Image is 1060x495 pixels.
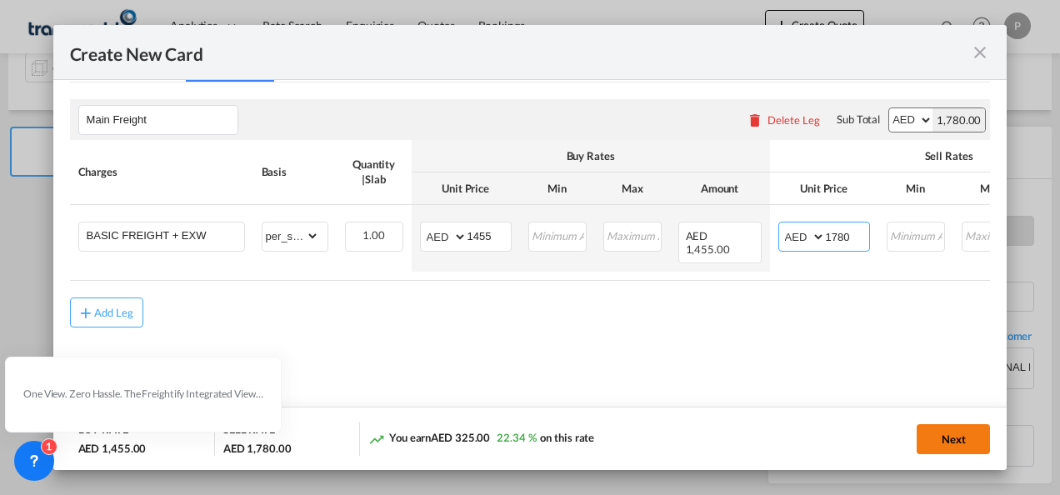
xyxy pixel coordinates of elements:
span: AED [686,229,711,242]
th: Max [595,172,670,205]
th: Unit Price [412,172,520,205]
span: 1,455.00 [686,242,730,256]
div: 1,780.00 [932,108,985,132]
div: You earn on this rate [368,430,594,447]
div: Add Leg [94,307,134,317]
div: Sub Total [837,112,880,127]
input: Maximum Amount [605,222,661,247]
th: Unit Price [770,172,878,205]
div: Charges [78,164,245,179]
div: Quantity | Slab [345,157,403,187]
md-icon: icon-plus md-link-fg s20 [77,304,94,321]
input: 1780 [826,222,869,247]
input: Charge Name [87,222,244,247]
md-icon: icon-trending-up [368,431,385,447]
button: Delete Leg [747,113,820,127]
th: Min [520,172,595,205]
th: Amount [670,172,770,205]
input: Minimum Amount [888,222,944,247]
md-input-container: BASIC FREIGHT + EXW [79,222,244,247]
th: Max [953,172,1028,205]
md-icon: icon-close fg-AAA8AD m-0 pointer [970,42,990,62]
div: Create New Card [70,42,971,62]
input: 1455 [467,222,511,247]
div: AED 1,455.00 [78,441,147,456]
div: Delete Leg [767,113,820,127]
button: Add Leg [70,297,143,327]
select: per_shipment [262,222,319,249]
th: Min [878,172,953,205]
md-icon: icon-delete [747,112,763,128]
input: Minimum Amount [530,222,586,247]
input: Maximum Amount [963,222,1019,247]
md-dialog: Create New Card ... [53,25,1007,471]
div: Basis [262,164,328,179]
div: Buy Rates [420,148,762,163]
span: 1.00 [362,228,385,242]
span: 22.34 % [497,431,536,444]
input: Leg Name [87,107,237,132]
span: AED 325.00 [431,431,490,444]
button: Next [917,424,990,454]
div: AED 1,780.00 [223,441,292,456]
